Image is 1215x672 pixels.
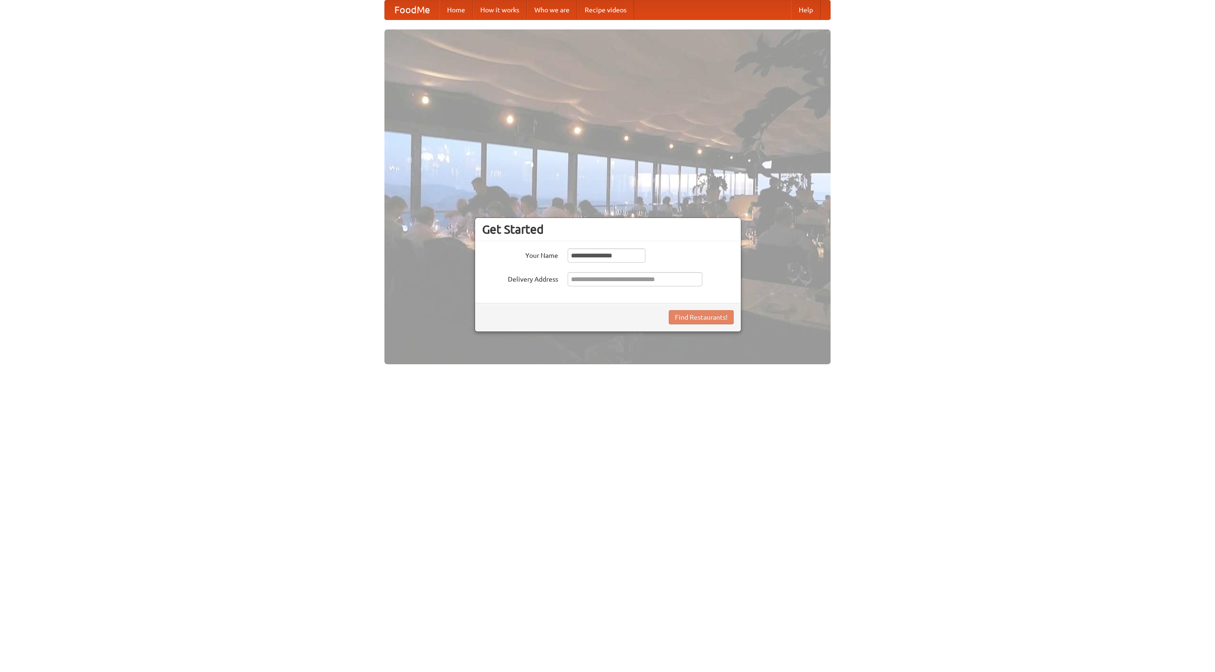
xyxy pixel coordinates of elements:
a: Help [791,0,821,19]
label: Your Name [482,248,558,260]
h3: Get Started [482,222,734,237]
label: Delivery Address [482,272,558,284]
a: Recipe videos [577,0,634,19]
a: How it works [473,0,527,19]
a: Home [439,0,473,19]
a: Who we are [527,0,577,19]
button: Find Restaurants! [669,310,734,324]
a: FoodMe [385,0,439,19]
